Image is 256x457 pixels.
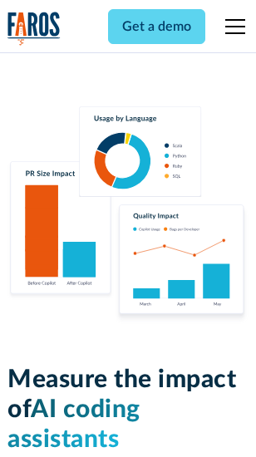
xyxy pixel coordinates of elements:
span: AI coding assistants [7,397,140,452]
img: Charts tracking GitHub Copilot's usage and impact on velocity and quality [7,106,249,325]
a: Get a demo [108,9,205,44]
div: menu [215,7,249,47]
a: home [7,12,61,46]
h1: Measure the impact of [7,365,249,455]
img: Logo of the analytics and reporting company Faros. [7,12,61,46]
